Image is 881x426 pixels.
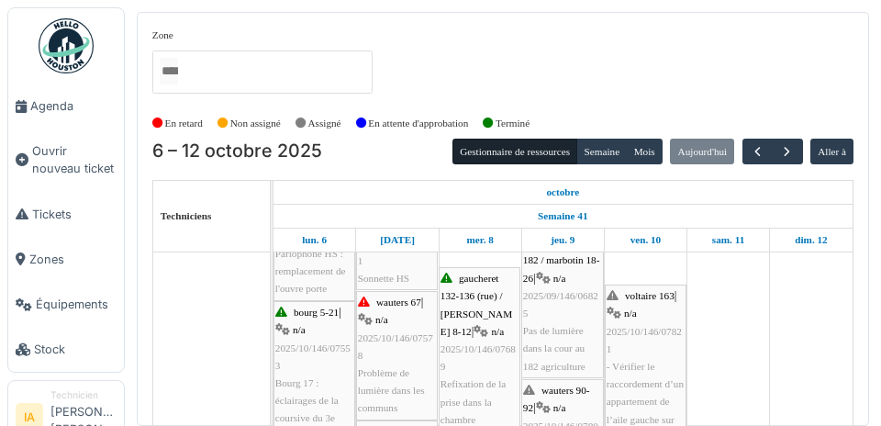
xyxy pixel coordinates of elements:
[533,205,592,228] a: Semaine 41
[152,140,322,163] h2: 6 – 12 octobre 2025
[742,139,773,165] button: Précédent
[275,248,346,294] span: Parlophone HS : remplacement de l'ouvre porte
[541,181,584,204] a: 6 octobre 2025
[8,192,124,237] a: Tickets
[368,116,468,131] label: En attente d'approbation
[576,139,627,164] button: Semaine
[523,290,598,319] span: 2025/09/146/06825
[462,229,497,252] a: 8 octobre 2025
[358,332,433,361] span: 2025/10/146/07578
[358,367,425,413] span: Problème de lumière dans les communs
[626,229,666,252] a: 10 octobre 2025
[523,385,590,413] span: wauters 90-92
[607,326,682,354] span: 2025/10/146/07821
[523,234,602,376] div: |
[790,229,831,252] a: 12 octobre 2025
[32,206,117,223] span: Tickets
[708,229,749,252] a: 11 octobre 2025
[358,273,409,284] span: Sonnette HS
[8,84,124,129] a: Agenda
[36,296,117,313] span: Équipements
[553,402,566,413] span: n/a
[440,343,516,372] span: 2025/10/146/07689
[523,237,600,283] span: agriculture 182 / marbotin 18-26
[293,324,306,335] span: n/a
[625,290,675,301] span: voltaire 163
[358,238,433,266] span: 2025/07/146/05241
[50,388,117,402] div: Technicien
[358,294,436,417] div: |
[8,237,124,282] a: Zones
[32,142,117,177] span: Ouvrir nouveau ticket
[375,314,388,325] span: n/a
[626,139,663,164] button: Mois
[8,282,124,327] a: Équipements
[376,297,421,308] span: wauters 67
[491,326,504,337] span: n/a
[440,378,506,424] span: Refixation de la prise dans la chambre
[496,116,530,131] label: Terminé
[772,139,802,165] button: Suivant
[165,116,203,131] label: En retard
[39,18,94,73] img: Badge_color-CXgf-gQk.svg
[152,28,173,43] label: Zone
[546,229,579,252] a: 9 octobre 2025
[29,251,117,268] span: Zones
[34,341,117,358] span: Stock
[294,307,339,318] span: bourg 5-21
[624,308,637,319] span: n/a
[670,139,734,164] button: Aujourd'hui
[440,273,512,337] span: gaucheret 132-136 (rue) / [PERSON_NAME] 8-12
[230,116,281,131] label: Non assigné
[275,342,351,371] span: 2025/10/146/07553
[308,116,341,131] label: Assigné
[553,273,566,284] span: n/a
[375,229,419,252] a: 7 octobre 2025
[8,327,124,372] a: Stock
[810,139,853,164] button: Aller à
[160,58,178,84] input: Tous
[161,210,212,221] span: Techniciens
[452,139,577,164] button: Gestionnaire de ressources
[30,97,117,115] span: Agenda
[8,129,124,191] a: Ouvrir nouveau ticket
[523,325,585,371] span: Pas de lumière dans la cour au 182 agriculture
[297,229,331,252] a: 6 octobre 2025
